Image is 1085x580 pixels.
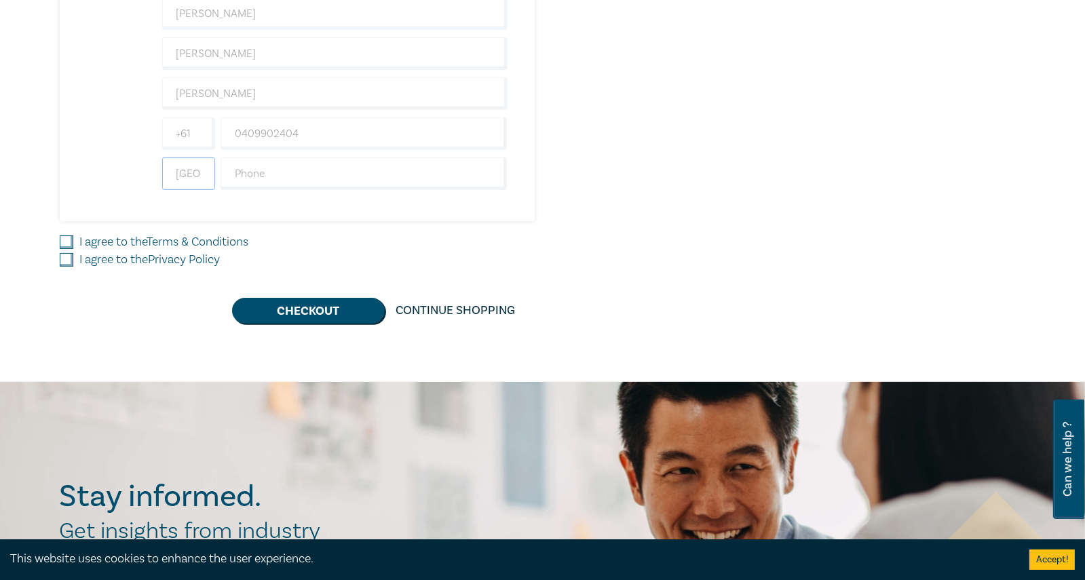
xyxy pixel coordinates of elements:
a: Terms & Conditions [147,234,249,250]
label: I agree to the [80,251,221,269]
input: Phone [221,157,508,190]
h2: Stay informed. [60,479,380,514]
input: Mobile* [221,117,508,150]
a: Continue Shopping [385,298,526,324]
input: +61 [162,157,215,190]
input: Last Name* [162,37,508,70]
span: Can we help ? [1061,408,1074,511]
div: This website uses cookies to enhance the user experience. [10,550,1009,568]
button: Checkout [232,298,385,324]
a: Privacy Policy [149,252,221,267]
button: Accept cookies [1029,549,1075,570]
input: +61 [162,117,215,150]
label: I agree to the [80,233,249,251]
input: Company [162,77,508,110]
